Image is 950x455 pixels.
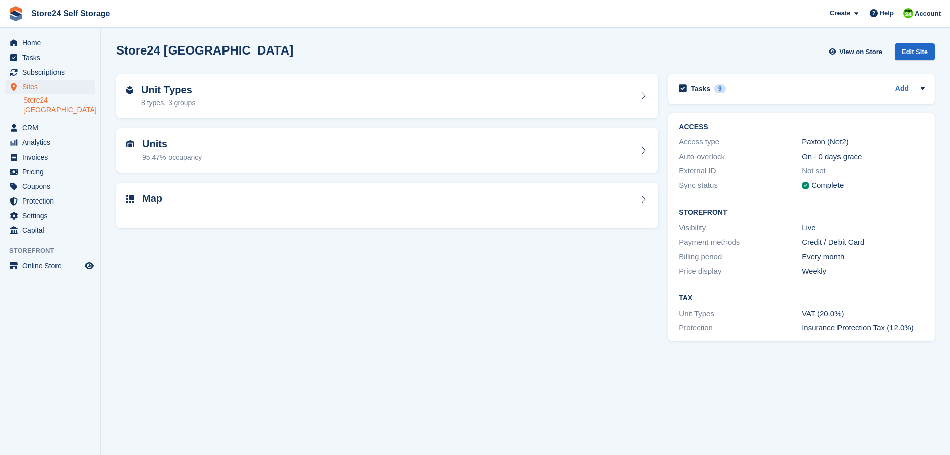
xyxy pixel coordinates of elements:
[22,135,83,149] span: Analytics
[141,97,195,108] div: 8 types, 3 groups
[22,259,83,273] span: Online Store
[5,80,95,94] a: menu
[22,150,83,164] span: Invoices
[22,80,83,94] span: Sites
[679,266,802,277] div: Price display
[880,8,894,18] span: Help
[679,151,802,163] div: Auto-overlock
[22,179,83,193] span: Coupons
[22,50,83,65] span: Tasks
[5,179,95,193] a: menu
[5,150,95,164] a: menu
[22,121,83,135] span: CRM
[679,222,802,234] div: Visibility
[22,209,83,223] span: Settings
[5,223,95,237] a: menu
[5,259,95,273] a: menu
[116,43,293,57] h2: Store24 [GEOGRAPHIC_DATA]
[126,195,134,203] img: map-icn-33ee37083ee616e46c38cad1a60f524a97daa1e2b2c8c0bc3eb3415660979fc1.svg
[802,151,925,163] div: On - 0 days grace
[714,84,726,93] div: 9
[22,194,83,208] span: Protection
[126,86,133,94] img: unit-type-icn-2b2737a686de81e16bb02015468b77c625bbabd49415b5ef34ead5e3b44a266d.svg
[895,43,935,60] div: Edit Site
[679,237,802,248] div: Payment methods
[679,180,802,191] div: Sync status
[83,260,95,272] a: Preview store
[126,140,134,147] img: unit-icn-7be61d7bf1b0ce9d3e12c5938cc71ed9869f7b940bace4675aadf7bd6d80202e.svg
[8,6,23,21] img: stora-icon-8386f47178a22dfd0bd8f6a31ec36ba5ce8667c1dd55bd0f319d3a0aa187defe.svg
[27,5,115,22] a: Store24 Self Storage
[5,135,95,149] a: menu
[22,65,83,79] span: Subscriptions
[839,47,882,57] span: View on Store
[691,84,710,93] h2: Tasks
[5,194,95,208] a: menu
[802,322,925,334] div: Insurance Protection Tax (12.0%)
[802,165,925,177] div: Not set
[679,294,925,302] h2: Tax
[915,9,941,19] span: Account
[5,209,95,223] a: menu
[5,50,95,65] a: menu
[5,36,95,50] a: menu
[5,165,95,179] a: menu
[903,8,913,18] img: Robert Sears
[679,209,925,217] h2: Storefront
[5,65,95,79] a: menu
[679,322,802,334] div: Protection
[895,43,935,64] a: Edit Site
[802,222,925,234] div: Live
[679,165,802,177] div: External ID
[802,308,925,320] div: VAT (20.0%)
[827,43,886,60] a: View on Store
[9,246,100,256] span: Storefront
[116,183,658,229] a: Map
[116,74,658,119] a: Unit Types 8 types, 3 groups
[142,152,202,163] div: 95.47% occupancy
[679,251,802,263] div: Billing period
[679,123,925,131] h2: ACCESS
[830,8,850,18] span: Create
[679,136,802,148] div: Access type
[22,165,83,179] span: Pricing
[802,251,925,263] div: Every month
[142,138,202,150] h2: Units
[679,308,802,320] div: Unit Types
[22,36,83,50] span: Home
[802,136,925,148] div: Paxton (Net2)
[5,121,95,135] a: menu
[116,128,658,173] a: Units 95.47% occupancy
[23,95,95,115] a: Store24 [GEOGRAPHIC_DATA]
[142,193,162,205] h2: Map
[811,180,844,191] div: Complete
[22,223,83,237] span: Capital
[895,83,909,95] a: Add
[802,237,925,248] div: Credit / Debit Card
[141,84,195,96] h2: Unit Types
[802,266,925,277] div: Weekly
